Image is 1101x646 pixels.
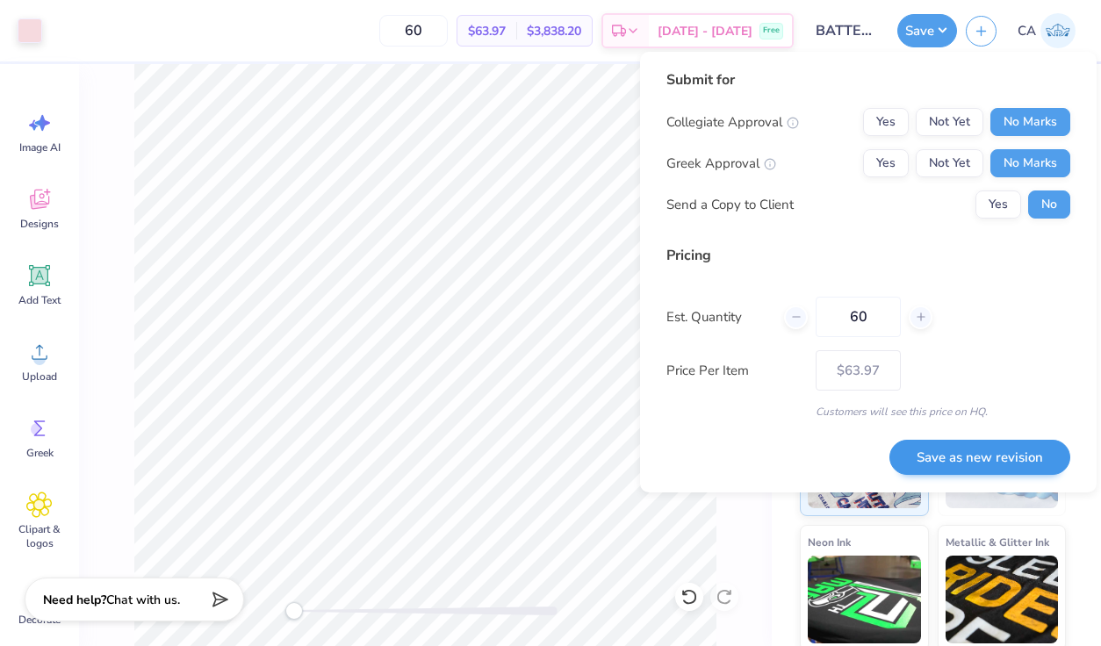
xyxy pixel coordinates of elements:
[43,592,106,608] strong: Need help?
[1040,13,1076,48] img: Caitlyn Antman
[666,361,802,381] label: Price Per Item
[990,108,1070,136] button: No Marks
[916,149,983,177] button: Not Yet
[863,149,909,177] button: Yes
[1010,13,1083,48] a: CA
[379,15,448,47] input: – –
[946,533,1049,551] span: Metallic & Glitter Ink
[11,522,68,550] span: Clipart & logos
[26,446,54,460] span: Greek
[990,149,1070,177] button: No Marks
[975,190,1021,219] button: Yes
[527,22,581,40] span: $3,838.20
[816,297,901,337] input: – –
[658,22,752,40] span: [DATE] - [DATE]
[20,217,59,231] span: Designs
[863,108,909,136] button: Yes
[22,370,57,384] span: Upload
[666,112,799,133] div: Collegiate Approval
[18,293,61,307] span: Add Text
[106,592,180,608] span: Chat with us.
[666,154,776,174] div: Greek Approval
[946,556,1059,643] img: Metallic & Glitter Ink
[285,602,303,620] div: Accessibility label
[666,195,794,215] div: Send a Copy to Client
[897,14,957,47] button: Save
[468,22,506,40] span: $63.97
[802,13,889,48] input: Untitled Design
[19,140,61,154] span: Image AI
[666,245,1070,266] div: Pricing
[808,556,921,643] img: Neon Ink
[1018,21,1036,41] span: CA
[18,613,61,627] span: Decorate
[666,404,1070,420] div: Customers will see this price on HQ.
[808,533,851,551] span: Neon Ink
[666,69,1070,90] div: Submit for
[916,108,983,136] button: Not Yet
[763,25,780,37] span: Free
[666,307,771,327] label: Est. Quantity
[1028,190,1070,219] button: No
[889,440,1070,476] button: Save as new revision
